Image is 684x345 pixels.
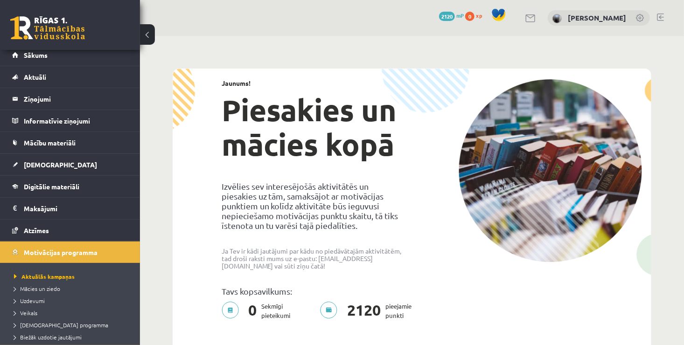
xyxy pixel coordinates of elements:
span: 2120 [342,302,385,320]
span: mP [456,12,464,19]
a: [PERSON_NAME] [568,13,626,22]
a: Ziņojumi [12,88,128,110]
span: Mācību materiāli [24,138,76,147]
span: Aktuālās kampaņas [14,273,75,280]
a: Informatīvie ziņojumi [12,110,128,131]
a: Mācies un ziedo [14,284,131,293]
span: Biežāk uzdotie jautājumi [14,333,82,341]
span: [DEMOGRAPHIC_DATA] [24,160,97,169]
span: 2120 [439,12,455,21]
a: Uzdevumi [14,297,131,305]
p: Tavs kopsavilkums: [222,286,405,296]
span: 0 [465,12,475,21]
span: 0 [244,302,262,320]
a: [DEMOGRAPHIC_DATA] [12,154,128,175]
img: campaign-image-1c4f3b39ab1f89d1fca25a8facaab35ebc8e40cf20aedba61fd73fb4233361ac.png [459,79,642,262]
a: [DEMOGRAPHIC_DATA] programma [14,321,131,329]
a: Digitālie materiāli [12,176,128,197]
span: Atzīmes [24,226,49,235]
span: Digitālie materiāli [24,182,79,191]
img: Viktorija Jeļizarova [552,14,562,23]
legend: Maksājumi [24,198,128,219]
a: 0 xp [465,12,487,19]
span: xp [476,12,482,19]
a: Rīgas 1. Tālmācības vidusskola [10,16,85,40]
a: Motivācijas programma [12,241,128,263]
a: Sākums [12,44,128,66]
a: Maksājumi [12,198,128,219]
a: 2120 mP [439,12,464,19]
p: Ja Tev ir kādi jautājumi par kādu no piedāvātajām aktivitātēm, tad droši raksti mums uz e-pastu: ... [222,247,405,269]
span: Aktuāli [24,73,46,81]
p: Sekmīgi pieteikumi [222,302,296,320]
strong: Jaunums! [222,79,251,87]
p: pieejamie punkti [320,302,417,320]
a: Aktuālās kampaņas [14,272,131,281]
a: Veikals [14,309,131,317]
span: Veikals [14,309,37,317]
span: [DEMOGRAPHIC_DATA] programma [14,321,108,329]
a: Aktuāli [12,66,128,88]
legend: Informatīvie ziņojumi [24,110,128,131]
span: Sākums [24,51,48,59]
span: Uzdevumi [14,297,45,304]
span: Motivācijas programma [24,248,98,256]
a: Mācību materiāli [12,132,128,153]
p: Izvēlies sev interesējošās aktivitātēs un piesakies uz tām, samaksājot ar motivācijas punktiem un... [222,181,405,230]
a: Atzīmes [12,220,128,241]
legend: Ziņojumi [24,88,128,110]
h1: Piesakies un mācies kopā [222,93,405,162]
span: Mācies un ziedo [14,285,60,292]
a: Biežāk uzdotie jautājumi [14,333,131,341]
